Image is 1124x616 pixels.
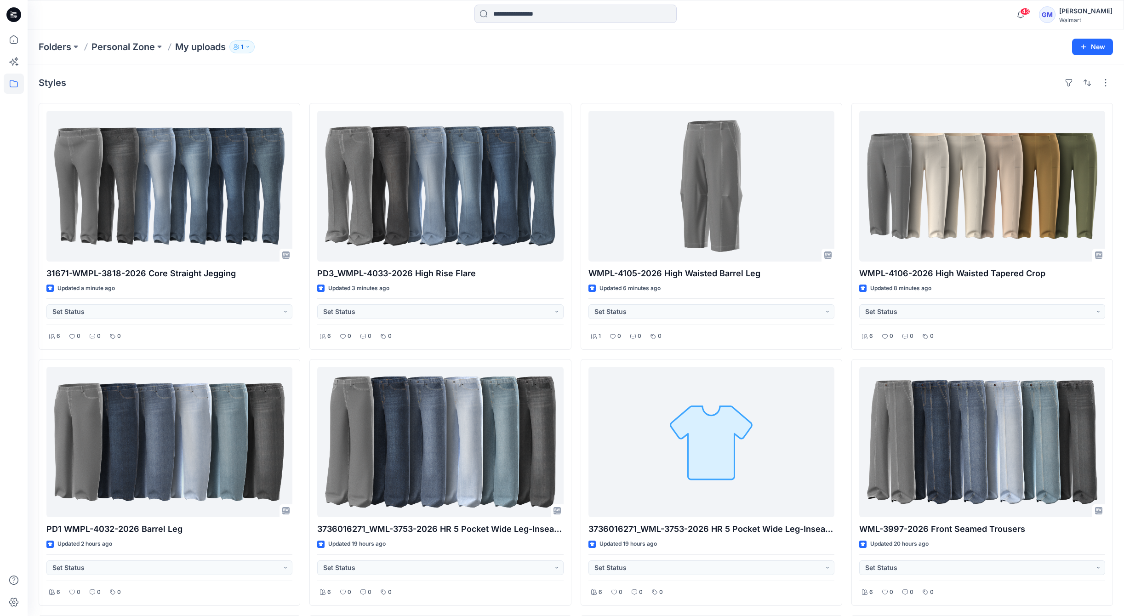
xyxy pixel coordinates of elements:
p: 0 [619,587,622,597]
span: 43 [1020,8,1030,15]
p: 0 [638,331,641,341]
a: Personal Zone [91,40,155,53]
p: Updated 2 hours ago [57,539,112,549]
button: 1 [229,40,255,53]
p: 1 [241,42,243,52]
p: PD1 WMPL-4032-2026 Barrel Leg [46,523,292,536]
a: 3736016271_WML-3753-2026 HR 5 Pocket Wide Leg-Inseam 30_ [317,367,563,518]
a: PD1 WMPL-4032-2026 Barrel Leg [46,367,292,518]
p: 0 [77,331,80,341]
a: WMPL-4105-2026 High Waisted Barrel Leg [588,111,834,262]
a: 31671-WMPL-3818-2026 Core Straight Jegging [46,111,292,262]
p: WMPL-4106-2026 High Waisted Tapered Crop [859,267,1105,280]
p: Updated 19 hours ago [328,539,386,549]
p: 0 [368,331,371,341]
p: WMPL-4105-2026 High Waisted Barrel Leg [588,267,834,280]
p: 0 [97,331,101,341]
p: 0 [617,331,621,341]
p: 31671-WMPL-3818-2026 Core Straight Jegging [46,267,292,280]
p: 0 [368,587,371,597]
p: WML-3997-2026 Front Seamed Trousers [859,523,1105,536]
button: New [1072,39,1113,55]
div: GM [1039,6,1056,23]
p: 3736016271_WML-3753-2026 HR 5 Pocket Wide Leg-Inseam 30 [588,523,834,536]
a: Folders [39,40,71,53]
p: 0 [388,331,392,341]
p: 0 [117,587,121,597]
p: 0 [117,331,121,341]
p: 0 [910,331,913,341]
a: WMPL-4106-2026 High Waisted Tapered Crop [859,111,1105,262]
a: WML-3997-2026 Front Seamed Trousers [859,367,1105,518]
p: 6 [57,331,60,341]
p: 0 [639,587,643,597]
p: 0 [97,587,101,597]
p: 0 [388,587,392,597]
p: 6 [869,587,873,597]
p: Updated 6 minutes ago [599,284,661,293]
p: Updated 8 minutes ago [870,284,931,293]
p: 0 [658,331,662,341]
p: 1 [599,331,601,341]
p: PD3_WMPL-4033-2026 High Rise Flare [317,267,563,280]
p: Updated 3 minutes ago [328,284,389,293]
p: 0 [659,587,663,597]
p: Updated 20 hours ago [870,539,929,549]
a: 3736016271_WML-3753-2026 HR 5 Pocket Wide Leg-Inseam 30 [588,367,834,518]
div: [PERSON_NAME] [1059,6,1113,17]
p: 0 [910,587,913,597]
h4: Styles [39,77,66,88]
p: 6 [327,587,331,597]
p: 0 [890,331,893,341]
p: 0 [348,587,351,597]
p: My uploads [175,40,226,53]
p: 6 [599,587,602,597]
p: 6 [57,587,60,597]
p: 3736016271_WML-3753-2026 HR 5 Pocket Wide Leg-Inseam 30_ [317,523,563,536]
p: 6 [327,331,331,341]
p: Updated a minute ago [57,284,115,293]
p: Updated 19 hours ago [599,539,657,549]
p: 0 [890,587,893,597]
p: 0 [930,331,934,341]
p: 0 [348,331,351,341]
p: 0 [77,587,80,597]
a: PD3_WMPL-4033-2026 High Rise Flare [317,111,563,262]
p: 6 [869,331,873,341]
div: Walmart [1059,17,1113,23]
p: 0 [930,587,934,597]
